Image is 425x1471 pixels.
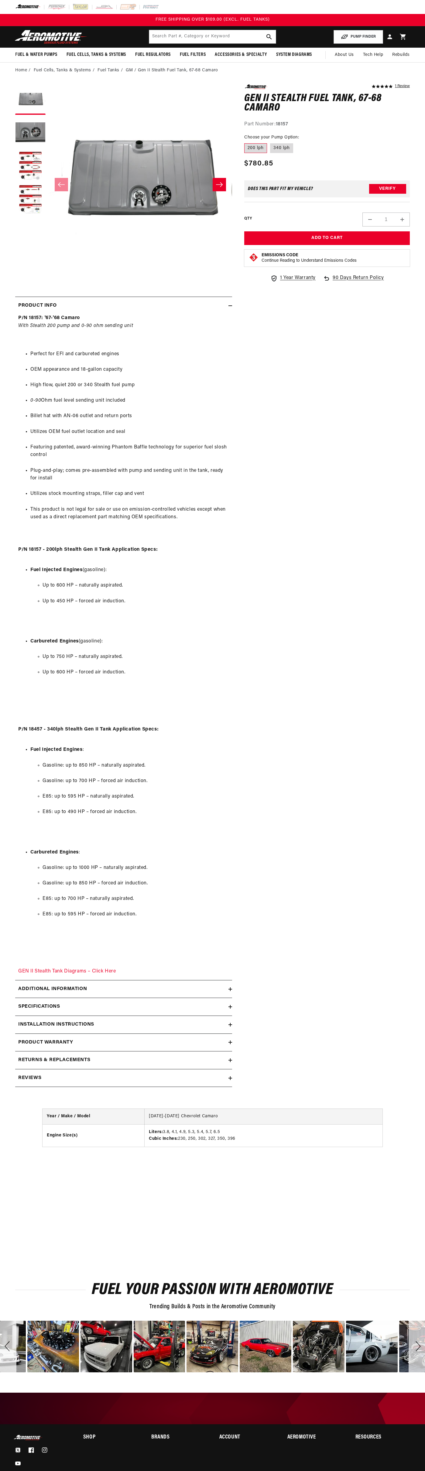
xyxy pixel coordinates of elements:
span: Fuel Cells, Tanks & Systems [67,52,126,58]
li: Plug-and-play; comes pre-assembled with pump and sending unit in the tank, ready for install [30,467,229,482]
div: image number 10 [27,1321,79,1372]
strong: Emissions Code [262,253,298,257]
span: 1 Year Warranty [280,274,316,282]
legend: Choose your Pump Option: [244,134,300,141]
h2: Product Info [18,302,57,310]
div: Photo from a Shopper [293,1321,344,1372]
li: E85: up to 595 HP – forced air induction. [43,911,229,918]
h2: Fuel Your Passion with Aeromotive [15,1283,410,1297]
summary: Brands [151,1435,206,1440]
li: High flow, quiet 200 or 340 Stealth fuel pump [30,381,229,389]
div: Does This part fit My vehicle? [248,186,313,191]
span: $780.85 [244,158,273,169]
strong: Carbureted Engines [30,850,79,855]
input: Search by Part Number, Category or Keyword [149,30,276,43]
span: 90 Days Return Policy [333,274,384,288]
li: Gasoline: up to 1000 HP – naturally aspirated. [43,864,229,872]
button: Verify [369,184,406,194]
strong: Carbureted Engines [30,639,79,644]
li: Gasoline: up to 850 HP – forced air induction. [43,880,229,887]
span: Fuel Regulators [135,52,171,58]
strong: P/N 18457 - 340lph Stealth Gen II Tank Application Specs: [18,727,159,732]
summary: Reviews [15,1069,232,1087]
button: Slide right [213,178,226,191]
td: 3.8, 4.1, 4.9, 5.3, 5.4, 5.7, 6.5 230, 250, 302, 327, 350, 396 [145,1124,382,1146]
li: : [30,849,229,943]
div: image number 16 [346,1321,398,1372]
li: Utilizes stock mounting straps, filler cap and vent [30,490,229,498]
li: Gen II Stealth Fuel Tank, 67-68 Camaro [138,67,218,74]
summary: Product Info [15,297,232,315]
p: Continue Reading to Understand Emissions Codes [262,258,357,264]
button: search button [262,30,276,43]
li: This product is not legal for sale or use on emission-controlled vehicles except when used as a d... [30,506,229,521]
summary: Aeromotive [287,1435,342,1440]
h2: Account [219,1435,274,1440]
img: Emissions code [249,253,259,262]
span: Accessories & Specialty [215,52,267,58]
strong: Cubic Inches: [149,1136,178,1141]
span: Trending Builds & Posts in the Aeromotive Community [149,1304,276,1310]
li: Perfect for EFI and carbureted engines [30,350,229,358]
li: OEM appearance and 18-gallon capacity [30,366,229,374]
a: Fuel Tanks [98,67,119,74]
button: Emissions CodeContinue Reading to Understand Emissions Codes [262,253,357,264]
span: Fuel & Water Pumps [15,52,57,58]
strong: Liters: [149,1130,163,1134]
button: Add to Cart [244,231,410,245]
li: Up to 600 HP – naturally aspirated. [43,582,229,590]
button: Load image 3 in gallery view [15,151,46,182]
h2: Resources [355,1435,410,1440]
a: GM [126,67,133,74]
summary: Specifications [15,998,232,1016]
th: Engine Size(s) [43,1124,145,1146]
div: Photo from a Shopper [187,1321,238,1372]
a: 1 Year Warranty [270,274,316,282]
strong: Fuel Injected Engines [30,747,83,752]
li: Utilizes OEM fuel outlet location and seal [30,428,229,436]
summary: Tech Help [358,48,388,62]
strong: P/N 18157 - 200lph Stealth Gen II Tank Application Specs: [18,547,158,552]
summary: Rebuilds [388,48,414,62]
img: Aeromotive [13,1435,43,1441]
li: Gasoline: up to 850 HP – naturally aspirated. [43,762,229,770]
div: image number 13 [187,1321,238,1372]
summary: System Diagrams [272,48,317,62]
button: Load image 2 in gallery view [15,118,46,148]
a: About Us [330,48,358,62]
div: image number 12 [134,1321,185,1372]
summary: Returns & replacements [15,1051,232,1069]
li: Fuel Cells, Tanks & Systems [34,67,96,74]
h2: Installation Instructions [18,1021,94,1029]
span: System Diagrams [276,52,312,58]
div: Next [409,1321,425,1372]
summary: Installation Instructions [15,1016,232,1033]
strong: P/N 18157: '67-'68 Camaro [18,315,80,320]
li: Up to 450 HP – forced air induction. [43,598,229,605]
h2: Product warranty [18,1039,73,1047]
li: E85: up to 490 HP – forced air induction. [43,808,229,816]
button: PUMP FINDER [334,30,383,44]
div: image number 11 [81,1321,132,1372]
label: 200 lph [244,143,267,153]
h2: Additional information [18,985,87,993]
span: Fuel Filters [180,52,206,58]
h1: Gen II Stealth Fuel Tank, 67-68 Camaro [244,94,410,113]
nav: breadcrumbs [15,67,410,74]
li: Featuring patented, award-winning Phantom Baffle technology for superior fuel slosh control [30,444,229,459]
li: : [30,746,229,841]
strong: Fuel Injected Engines [30,567,83,572]
summary: Additional information [15,980,232,998]
label: 340 lph [270,143,293,153]
summary: Shop [83,1435,138,1440]
div: image number 15 [293,1321,344,1372]
label: QTY [244,216,252,221]
td: [DATE]-[DATE] Chevrolet Camaro [145,1109,382,1124]
summary: Fuel & Water Pumps [11,48,62,62]
summary: Fuel Regulators [131,48,175,62]
a: 1 reviews [395,84,410,89]
h2: Reviews [18,1074,41,1082]
th: Year / Make / Model [43,1109,145,1124]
